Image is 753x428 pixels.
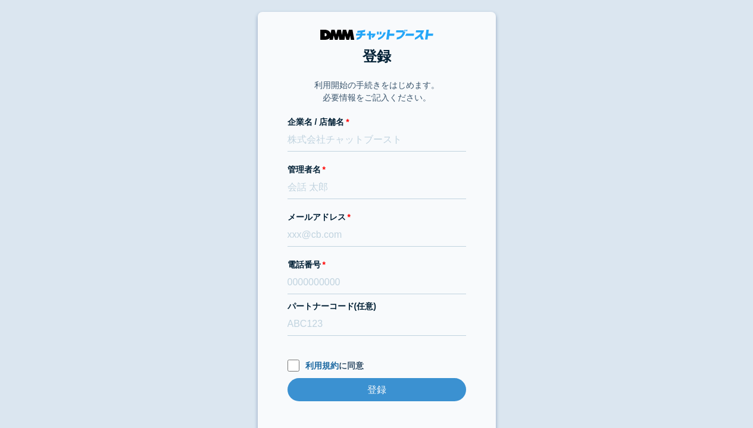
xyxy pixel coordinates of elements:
[288,300,466,313] label: パートナーコード(任意)
[314,79,439,104] p: 利用開始の手続きをはじめます。 必要情報をご記入ください。
[320,30,433,40] img: DMMチャットブースト
[288,224,466,247] input: xxx@cb.com
[288,271,466,294] input: 0000000000
[288,360,299,372] input: 利用規約に同意
[288,116,466,128] label: 企業名 / 店舗名
[305,361,339,370] a: 利用規約
[288,176,466,199] input: 会話 太郎
[288,259,466,271] label: 電話番号
[288,163,466,176] label: 管理者名
[288,378,466,401] input: 登録
[288,313,466,336] input: ABC123
[288,360,466,372] label: に同意
[288,46,466,67] h1: 登録
[288,128,466,152] input: 株式会社チャットブースト
[288,211,466,224] label: メールアドレス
